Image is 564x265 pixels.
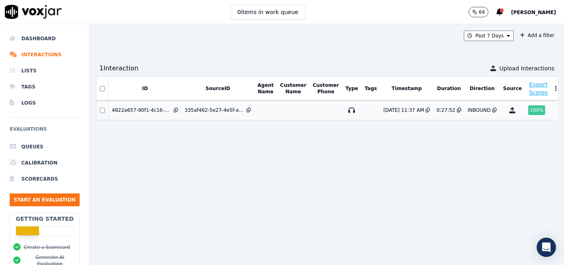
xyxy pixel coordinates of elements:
[537,238,556,257] div: Open Intercom Messenger
[10,155,80,171] a: Calibration
[517,31,558,40] button: Add a filter
[490,64,554,72] button: Upload Interactions
[503,85,522,92] button: Source
[10,63,80,79] a: Lists
[24,244,70,251] button: Create a Scorecard
[437,85,461,92] button: Duration
[10,171,80,187] a: Scorecards
[10,95,80,111] a: Logs
[313,82,339,95] button: Customer Phone
[470,85,495,92] button: Direction
[5,5,62,19] img: voxjar logo
[511,10,556,15] span: [PERSON_NAME]
[10,79,80,95] a: Tags
[383,107,424,113] div: [DATE] 11:37 AM
[112,107,172,113] div: 4822a657-90f1-4c16-810f-a200f9c3b963
[142,85,148,92] button: ID
[10,47,80,63] a: Interactions
[364,85,377,92] button: Tags
[392,85,422,92] button: Timestamp
[469,7,488,17] button: 64
[10,193,80,206] button: Start an Evaluation
[529,80,548,97] button: Export Scores
[479,9,485,15] p: 64
[346,85,358,92] button: Type
[528,105,545,115] div: 100 %
[468,107,491,113] div: INBOUND
[10,139,80,155] a: Queues
[436,107,455,113] div: 0:27:52
[280,82,306,95] button: Customer Name
[185,107,245,113] div: 335af462-5e27-4e5f-a51e-f7e96505a272.wav
[206,85,230,92] button: SourceID
[257,82,274,95] button: Agent Name
[10,31,80,47] a: Dashboard
[10,124,80,139] h6: Evaluations
[99,64,138,73] div: 1 Interaction
[499,64,554,72] span: Upload Interactions
[511,7,564,17] button: [PERSON_NAME]
[469,7,496,17] button: 64
[231,4,305,20] button: 0items in work queue
[16,215,74,223] h2: Getting Started
[464,31,514,41] button: Past 7 Days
